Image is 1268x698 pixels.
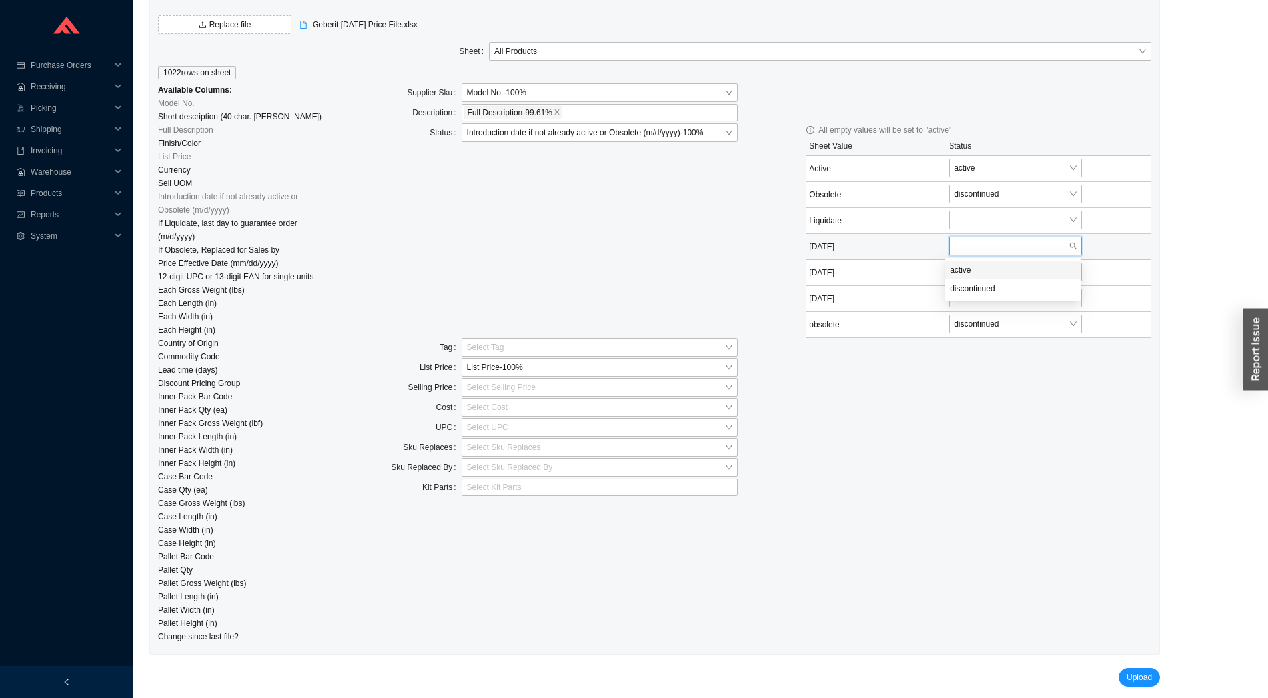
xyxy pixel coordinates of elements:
span: Shipping [31,119,111,140]
div: discontinued [945,279,1081,298]
span: Pallet Width (in) [158,603,215,617]
span: All Products [494,43,1146,60]
td: [DATE] [806,260,946,286]
span: 1022 rows on sheet [158,66,236,79]
span: Picking [31,97,111,119]
label: UPC [436,418,462,437]
span: All empty values will be set to "active" [806,125,951,135]
span: Introduction date if not already active or Obsolete (m/d/yyyy) - 100 % [467,124,732,141]
span: Each Height (in) [158,323,215,337]
span: Each Length (in) [158,297,217,310]
span: Commodity Code [158,350,220,363]
span: fund [16,211,25,219]
span: Inner Pack Height (in) [158,457,235,470]
span: file [299,21,307,29]
span: Case Qty (ea) [158,483,208,497]
span: Full Description - 99.61 % [468,107,552,119]
button: uploadReplace file [158,15,291,34]
span: Currency [158,163,191,177]
span: Case Bar Code [158,470,213,483]
span: List Price [158,150,191,163]
label: Selling Price [408,378,462,397]
label: Status [430,123,461,142]
span: discontinued [954,185,1077,203]
span: Pallet Gross Weight (lbs) [158,577,247,590]
div: active [950,264,1075,276]
th: Sheet Value [806,137,946,156]
span: Inner Pack Length (in) [158,430,237,443]
span: Discount Pricing Group [158,377,240,390]
span: Price Effective Date (mm/dd/yyyy) [158,257,279,270]
span: Inner Pack Width (in) [158,443,233,457]
span: Warehouse [31,161,111,183]
span: Full Description [158,123,213,137]
span: Products [31,183,111,204]
strong: Available Columns: [158,85,232,95]
span: If Liquidate, last day to guarantee order (m/d/yyyy) [158,217,324,243]
label: Description [412,103,461,122]
span: Sell UOM [158,177,192,190]
span: book [16,147,25,155]
label: Sku Replaced By [391,458,461,477]
span: Purchase Orders [31,55,111,76]
span: List Price - 100 % [467,359,732,376]
span: Geberit [DATE] Price File.xlsx [313,18,418,31]
td: Obsolete [806,182,946,208]
span: credit-card [16,61,25,69]
span: Each Gross Weight (lbs) [158,283,245,297]
span: Case Height (in) [158,537,216,550]
td: [DATE] [806,234,946,260]
div: active [945,261,1081,279]
td: Liquidate [806,208,946,234]
span: read [16,189,25,197]
span: Model No. - 100 % [467,84,732,101]
div: discontinued [950,283,1075,295]
span: 12-digit UPC or 13-digit EAN for single units [158,270,313,283]
span: Replace file [209,18,251,31]
td: [DATE] [806,286,946,312]
span: Case Gross Weight (lbs) [158,497,245,510]
td: Active [806,156,946,182]
span: close [554,109,560,117]
span: Each Width (in) [158,310,213,323]
span: Country of Origin [158,337,219,350]
span: discontinued [954,315,1077,333]
span: Inner Pack Gross Weight (lbf) [158,417,263,430]
span: active [954,159,1077,177]
span: Pallet Bar Code [158,550,214,563]
span: Inner Pack Bar Code [158,390,232,403]
td: obsolete [806,312,946,338]
span: Receiving [31,76,111,97]
label: List Price [420,358,462,377]
span: upload [199,21,207,30]
span: Upload [1127,671,1152,684]
label: Sheet [459,42,489,61]
span: left [63,678,71,686]
th: Status [946,137,1151,156]
span: Inner Pack Qty (ea) [158,403,227,417]
span: Finish/Color [158,137,201,150]
span: setting [16,232,25,240]
label: Tag [440,338,462,357]
label: Cost [436,398,462,417]
label: Supplier Sku [407,83,461,102]
span: Model No. [158,97,195,110]
label: Sku Replaces [403,438,461,457]
span: Change since last file? [158,630,239,643]
span: Pallet Length (in) [158,590,219,603]
span: Invoicing [31,140,111,161]
span: Reports [31,204,111,225]
span: If Obsolete, Replaced for Sales by [158,243,279,257]
span: Lead time (days) [158,363,217,377]
span: Case Length (in) [158,510,217,523]
button: Upload [1119,668,1160,687]
span: Pallet Qty [158,563,193,577]
span: Introduction date if not already active or Obsolete (m/d/yyyy) [158,190,324,217]
span: System [31,225,111,247]
label: Kit Parts [422,478,462,497]
span: Short description (40 char. [PERSON_NAME]) [158,110,322,123]
span: Pallet Height (in) [158,617,217,630]
span: info-circle [806,126,814,134]
span: Case Width (in) [158,523,213,537]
